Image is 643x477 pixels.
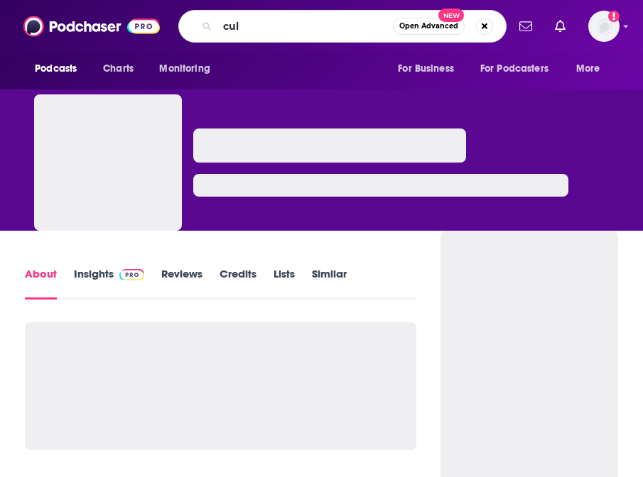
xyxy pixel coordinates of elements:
span: For Business [398,59,454,79]
div: Search podcasts, credits, & more... [178,10,507,43]
span: Monitoring [159,59,210,79]
a: Credits [220,267,256,300]
button: Show profile menu [588,11,620,42]
input: Search podcasts, credits, & more... [217,15,393,38]
span: New [438,9,464,22]
button: Open AdvancedNew [393,18,465,35]
svg: Add a profile image [608,11,620,22]
button: open menu [471,55,569,82]
button: open menu [388,55,472,82]
a: Lists [274,267,295,300]
a: Reviews [161,267,202,300]
span: More [576,59,600,79]
span: Charts [103,59,134,79]
img: Podchaser - Follow, Share and Rate Podcasts [23,13,160,40]
span: Open Advanced [399,23,458,30]
a: Show notifications dropdown [549,14,571,38]
span: For Podcasters [480,59,549,79]
a: Charts [94,55,142,82]
a: InsightsPodchaser Pro [74,267,144,300]
a: About [25,267,57,300]
img: Podchaser Pro [119,269,144,280]
span: Logged in as LBPublicity2 [588,11,620,42]
button: open menu [566,55,618,82]
button: open menu [149,55,228,82]
a: Similar [312,267,347,300]
a: Show notifications dropdown [514,14,538,38]
img: User Profile [588,11,620,42]
button: open menu [25,55,95,82]
span: Podcasts [35,59,77,79]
